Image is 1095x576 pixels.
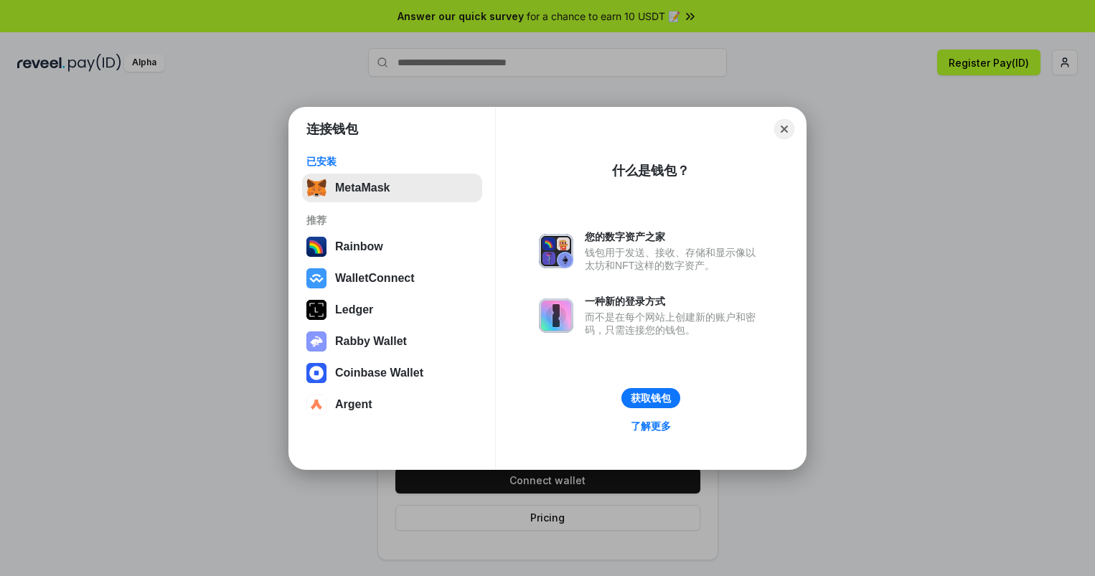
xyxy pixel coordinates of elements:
button: Coinbase Wallet [302,359,482,387]
div: 而不是在每个网站上创建新的账户和密码，只需连接您的钱包。 [585,311,763,336]
div: 了解更多 [631,420,671,433]
button: Rabby Wallet [302,327,482,356]
button: 获取钱包 [621,388,680,408]
div: 什么是钱包？ [612,162,690,179]
div: Coinbase Wallet [335,367,423,379]
div: WalletConnect [335,272,415,285]
button: Close [774,119,794,139]
div: Ledger [335,303,373,316]
h1: 连接钱包 [306,121,358,138]
img: svg+xml,%3Csvg%20width%3D%2228%22%20height%3D%2228%22%20viewBox%3D%220%200%2028%2028%22%20fill%3D... [306,395,326,415]
div: Rabby Wallet [335,335,407,348]
img: svg+xml,%3Csvg%20xmlns%3D%22http%3A%2F%2Fwww.w3.org%2F2000%2Fsvg%22%20width%3D%2228%22%20height%3... [306,300,326,320]
div: 获取钱包 [631,392,671,405]
img: svg+xml,%3Csvg%20width%3D%2228%22%20height%3D%2228%22%20viewBox%3D%220%200%2028%2028%22%20fill%3D... [306,363,326,383]
button: Ledger [302,296,482,324]
button: Rainbow [302,232,482,261]
div: Argent [335,398,372,411]
div: 钱包用于发送、接收、存储和显示像以太坊和NFT这样的数字资产。 [585,246,763,272]
button: MetaMask [302,174,482,202]
button: WalletConnect [302,264,482,293]
div: 您的数字资产之家 [585,230,763,243]
div: 一种新的登录方式 [585,295,763,308]
img: svg+xml,%3Csvg%20width%3D%22120%22%20height%3D%22120%22%20viewBox%3D%220%200%20120%20120%22%20fil... [306,237,326,257]
div: 推荐 [306,214,478,227]
img: svg+xml,%3Csvg%20xmlns%3D%22http%3A%2F%2Fwww.w3.org%2F2000%2Fsvg%22%20fill%3D%22none%22%20viewBox... [539,234,573,268]
img: svg+xml,%3Csvg%20xmlns%3D%22http%3A%2F%2Fwww.w3.org%2F2000%2Fsvg%22%20fill%3D%22none%22%20viewBox... [306,331,326,351]
div: Rainbow [335,240,383,253]
img: svg+xml,%3Csvg%20xmlns%3D%22http%3A%2F%2Fwww.w3.org%2F2000%2Fsvg%22%20fill%3D%22none%22%20viewBox... [539,298,573,333]
img: svg+xml,%3Csvg%20fill%3D%22none%22%20height%3D%2233%22%20viewBox%3D%220%200%2035%2033%22%20width%... [306,178,326,198]
a: 了解更多 [622,417,680,435]
img: svg+xml,%3Csvg%20width%3D%2228%22%20height%3D%2228%22%20viewBox%3D%220%200%2028%2028%22%20fill%3D... [306,268,326,288]
div: MetaMask [335,181,390,194]
div: 已安装 [306,155,478,168]
button: Argent [302,390,482,419]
